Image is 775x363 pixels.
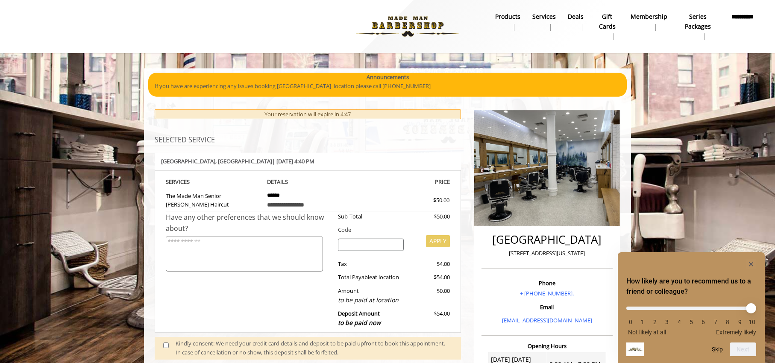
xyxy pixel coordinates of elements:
[402,196,449,205] div: $50.00
[338,295,404,305] div: to be paid at location
[166,177,261,187] th: SERVICE
[349,3,467,50] img: Made Man Barbershop logo
[748,319,756,325] li: 10
[687,319,696,325] li: 5
[673,11,722,42] a: Series packagesSeries packages
[590,11,625,42] a: Gift cardsgift cards
[723,319,732,325] li: 8
[489,11,526,33] a: Productsproducts
[679,12,716,31] b: Series packages
[484,249,611,258] p: [STREET_ADDRESS][US_STATE]
[187,178,190,186] span: S
[711,319,720,325] li: 7
[626,259,756,356] div: How likely are you to recommend us to a friend or colleague? Select an option from 0 to 10, with ...
[410,260,449,269] div: $4.00
[372,273,399,281] span: at location
[355,177,450,187] th: PRICE
[410,309,449,328] div: $54.00
[628,329,666,336] span: Not likely at all
[626,276,756,297] h2: How likely are you to recommend us to a friend or colleague? Select an option from 0 to 10, with ...
[338,319,381,327] span: to be paid now
[484,280,611,286] h3: Phone
[410,286,449,305] div: $0.00
[332,286,411,305] div: Amount
[176,339,452,357] div: Kindly consent: We need your credit card details and deposit to be paid upfront to book this appo...
[410,212,449,221] div: $50.00
[730,342,756,356] button: Next question
[166,212,332,234] div: Have any other preferences that we should know about?
[626,300,756,336] div: How likely are you to recommend us to a friend or colleague? Select an option from 0 to 10, with ...
[367,73,409,82] b: Announcements
[410,273,449,282] div: $54.00
[663,319,671,325] li: 3
[638,319,647,325] li: 1
[215,157,272,165] span: , [GEOGRAPHIC_DATA]
[626,319,635,325] li: 0
[736,319,744,325] li: 9
[484,304,611,310] h3: Email
[495,12,520,21] b: products
[155,82,620,91] p: If you have are experiencing any issues booking [GEOGRAPHIC_DATA] location please call [PHONE_NUM...
[502,316,592,324] a: [EMAIL_ADDRESS][DOMAIN_NAME]
[651,319,659,325] li: 2
[562,11,590,33] a: DealsDeals
[166,187,261,212] td: The Made Man Senior [PERSON_NAME] Haircut
[155,109,461,119] div: Your reservation will expire in 4:47
[675,319,684,325] li: 4
[338,310,381,327] b: Deposit Amount
[699,319,707,325] li: 6
[481,343,613,349] h3: Opening Hours
[526,11,562,33] a: ServicesServices
[746,259,756,269] button: Hide survey
[631,12,667,21] b: Membership
[332,212,411,221] div: Sub-Total
[332,225,450,234] div: Code
[520,289,574,297] a: + [PHONE_NUMBER].
[426,235,450,247] button: APPLY
[332,260,411,269] div: Tax
[161,157,314,165] b: [GEOGRAPHIC_DATA] | [DATE] 4:40 PM
[712,346,723,353] button: Skip
[568,12,584,21] b: Deals
[155,136,461,144] h3: SELECTED SERVICE
[716,329,756,336] span: Extremely likely
[625,11,673,33] a: MembershipMembership
[332,273,411,282] div: Total Payable
[261,177,355,187] th: DETAILS
[484,233,611,246] h2: [GEOGRAPHIC_DATA]
[532,12,556,21] b: Services
[596,12,619,31] b: gift cards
